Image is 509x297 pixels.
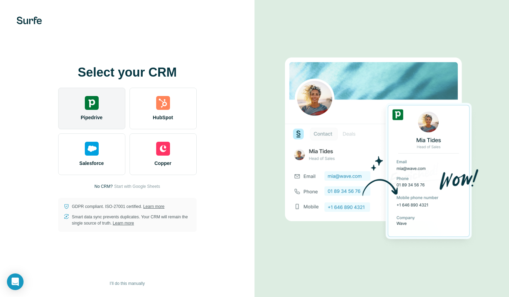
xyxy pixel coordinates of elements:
[58,65,197,79] h1: Select your CRM
[81,114,102,121] span: Pipedrive
[110,280,145,287] span: I’ll do this manually
[153,114,173,121] span: HubSpot
[105,278,150,289] button: I’ll do this manually
[17,17,42,24] img: Surfe's logo
[79,160,104,167] span: Salesforce
[85,142,99,156] img: salesforce's logo
[156,142,170,156] img: copper's logo
[113,221,134,226] a: Learn more
[7,273,24,290] div: Open Intercom Messenger
[285,46,479,252] img: PIPEDRIVE image
[95,183,113,190] p: No CRM?
[143,204,164,209] a: Learn more
[72,203,164,210] p: GDPR compliant. ISO-27001 certified.
[154,160,171,167] span: Copper
[85,96,99,110] img: pipedrive's logo
[72,214,191,226] p: Smart data sync prevents duplicates. Your CRM will remain the single source of truth.
[156,96,170,110] img: hubspot's logo
[114,183,160,190] button: Start with Google Sheets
